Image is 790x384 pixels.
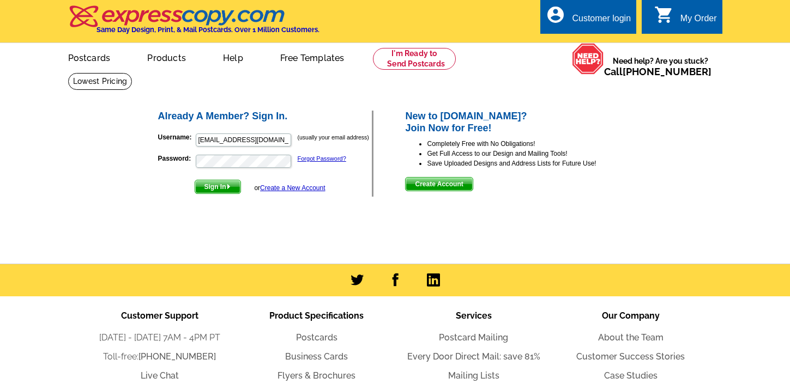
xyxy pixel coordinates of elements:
a: Mailing Lists [448,370,499,381]
span: Create Account [406,178,472,191]
a: [PHONE_NUMBER] [623,66,711,77]
a: Postcards [296,332,337,343]
li: Toll-free: [81,350,238,363]
i: account_circle [546,5,565,25]
a: Products [130,44,203,70]
div: or [254,183,325,193]
a: account_circle Customer login [546,12,631,26]
span: Call [604,66,711,77]
a: Case Studies [604,370,658,381]
li: Get Full Access to our Design and Mailing Tools! [427,149,634,159]
a: Help [206,44,261,70]
label: Username: [158,132,195,142]
a: Same Day Design, Print, & Mail Postcards. Over 1 Million Customers. [68,13,319,34]
img: button-next-arrow-white.png [226,184,231,189]
a: Postcard Mailing [439,332,508,343]
a: Create a New Account [260,184,325,192]
a: Postcards [51,44,128,70]
small: (usually your email address) [298,134,369,141]
h4: Same Day Design, Print, & Mail Postcards. Over 1 Million Customers. [97,26,319,34]
span: Our Company [602,310,660,321]
a: Business Cards [285,351,348,362]
li: [DATE] - [DATE] 7AM - 4PM PT [81,331,238,344]
div: My Order [680,14,717,29]
h2: Already A Member? Sign In. [158,111,372,123]
span: Need help? Are you stuck? [604,56,717,77]
div: Customer login [572,14,631,29]
span: Sign In [195,180,240,193]
a: About the Team [598,332,664,343]
span: Services [456,310,492,321]
a: Live Chat [141,370,179,381]
button: Create Account [405,177,473,191]
li: Completely Free with No Obligations! [427,139,634,149]
li: Save Uploaded Designs and Address Lists for Future Use! [427,159,634,168]
button: Sign In [195,180,241,194]
img: help [572,43,604,75]
a: Forgot Password? [298,155,346,162]
span: Product Specifications [269,310,364,321]
h2: New to [DOMAIN_NAME]? Join Now for Free! [405,111,634,134]
i: shopping_cart [654,5,674,25]
a: Customer Success Stories [576,351,685,362]
a: Every Door Direct Mail: save 81% [407,351,540,362]
a: Free Templates [263,44,362,70]
a: Flyers & Brochures [278,370,355,381]
span: Customer Support [121,310,198,321]
a: [PHONE_NUMBER] [138,351,216,362]
a: shopping_cart My Order [654,12,717,26]
label: Password: [158,154,195,163]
